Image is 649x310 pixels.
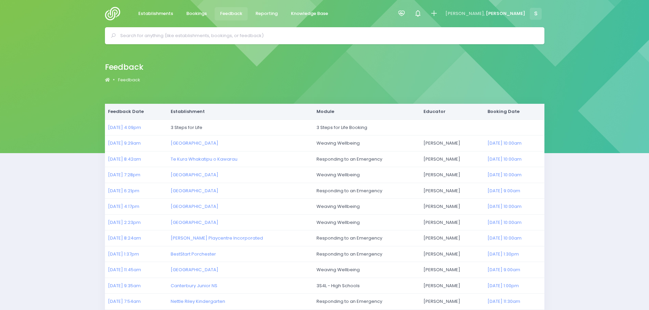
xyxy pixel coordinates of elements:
[171,140,218,146] a: [GEOGRAPHIC_DATA]
[420,278,484,294] td: [PERSON_NAME]
[313,214,420,230] td: Weaving Wellbeing
[420,151,484,167] td: [PERSON_NAME]
[108,172,140,178] a: [DATE] 7:28pm
[313,183,420,199] td: Responding to an Emergency
[181,7,213,20] a: Bookings
[420,167,484,183] td: [PERSON_NAME]
[171,235,263,241] a: [PERSON_NAME] Playcentre Incorporated
[530,8,542,20] span: S
[171,266,218,273] a: [GEOGRAPHIC_DATA]
[186,10,207,17] span: Bookings
[420,104,484,119] th: Educator
[105,7,124,20] img: Logo
[171,172,218,178] a: [GEOGRAPHIC_DATA]
[488,298,520,305] a: [DATE] 11:30am
[220,10,242,17] span: Feedback
[313,262,420,278] td: Weaving Wellbeing
[108,203,139,210] a: [DATE] 4:17pm
[215,7,248,20] a: Feedback
[313,294,420,310] td: Responding to an Emergency
[256,10,278,17] span: Reporting
[420,183,484,199] td: [PERSON_NAME]
[420,214,484,230] td: [PERSON_NAME]
[488,156,522,162] a: [DATE] 10:00am
[171,282,217,289] a: Canterbury Junior NS
[108,266,141,273] a: [DATE] 11:45am
[171,219,218,226] a: [GEOGRAPHIC_DATA]
[420,135,484,151] td: [PERSON_NAME]
[171,298,225,305] a: Nettle Riley Kindergarten
[313,199,420,215] td: Weaving Wellbeing
[488,251,519,257] a: [DATE] 1:30pm
[488,187,520,194] a: [DATE] 9:00am
[167,104,313,119] th: Establishment
[108,298,141,305] a: [DATE] 7:54am
[285,7,334,20] a: Knowledge Base
[108,156,141,162] a: [DATE] 8:42am
[138,10,173,17] span: Establishments
[108,282,141,289] a: [DATE] 9:35am
[420,199,484,215] td: [PERSON_NAME]
[313,135,420,151] td: Weaving Wellbeing
[488,219,522,226] a: [DATE] 10:00am
[313,278,420,294] td: 3S4L - High Schools
[420,294,484,310] td: [PERSON_NAME]
[420,246,484,262] td: [PERSON_NAME]
[171,251,216,257] a: BestStart Porchester
[105,63,143,72] h2: Feedback
[108,140,141,146] a: [DATE] 9:29am
[313,151,420,167] td: Responding to an Emergency
[445,10,485,17] span: [PERSON_NAME],
[171,156,237,162] a: Te Kura Whakatipu o Kawarau
[313,246,420,262] td: Responding to an Emergency
[488,140,522,146] a: [DATE] 10:00am
[133,7,179,20] a: Establishments
[105,104,168,119] th: Feedback Date
[488,172,522,178] a: [DATE] 10:00am
[486,10,525,17] span: [PERSON_NAME]
[108,124,141,131] a: [DATE] 4:09pm
[118,77,140,83] a: Feedback
[108,219,141,226] a: [DATE] 2:23pm
[420,262,484,278] td: [PERSON_NAME]
[250,7,283,20] a: Reporting
[420,230,484,246] td: [PERSON_NAME]
[488,203,522,210] a: [DATE] 10:00am
[313,167,420,183] td: Weaving Wellbeing
[313,119,544,135] td: 3 Steps for Life Booking
[108,235,141,241] a: [DATE] 8:24am
[313,104,420,119] th: Module
[484,104,544,119] th: Booking Date
[171,124,202,131] span: 3 Steps for Life
[488,282,519,289] a: [DATE] 1:00pm
[120,31,535,41] input: Search for anything (like establishments, bookings, or feedback)
[108,251,139,257] a: [DATE] 1:37pm
[171,187,218,194] a: [GEOGRAPHIC_DATA]
[488,266,520,273] a: [DATE] 9:00am
[488,235,522,241] a: [DATE] 10:00am
[291,10,328,17] span: Knowledge Base
[171,203,218,210] a: [GEOGRAPHIC_DATA]
[108,187,139,194] a: [DATE] 6:21pm
[313,230,420,246] td: Responding to an Emergency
